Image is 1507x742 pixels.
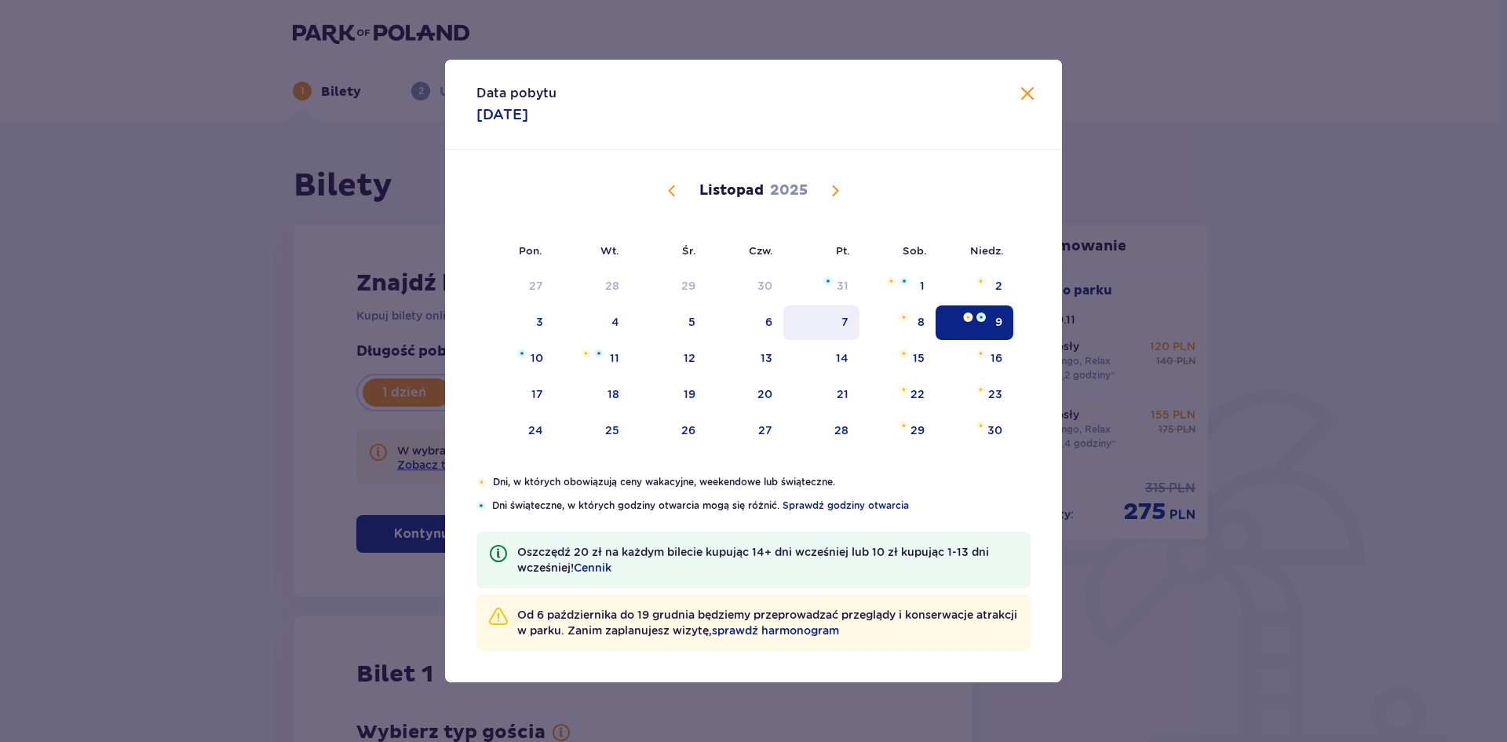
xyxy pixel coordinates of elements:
div: 18 [608,386,619,402]
a: Cennik [574,560,611,576]
img: Pomarańczowa gwiazdka [963,313,973,322]
td: sobota, 8 listopada 2025 [859,305,936,340]
td: czwartek, 13 listopada 2025 [706,342,784,376]
td: czwartek, 6 listopada 2025 [706,305,784,340]
td: wtorek, 18 listopada 2025 [554,378,630,412]
td: wtorek, 4 listopada 2025 [554,305,630,340]
p: Dni świąteczne, w których godziny otwarcia mogą się różnić. [492,499,1031,513]
td: środa, 26 listopada 2025 [630,414,706,448]
td: Data zaznaczona. niedziela, 9 listopada 2025 [936,305,1013,340]
small: Pt. [836,244,850,257]
td: piątek, 21 listopada 2025 [783,378,859,412]
img: Niebieska gwiazdka [976,313,986,322]
div: 12 [684,350,695,366]
img: Pomarańczowa gwiazdka [476,477,487,487]
td: środa, 5 listopada 2025 [630,305,706,340]
td: poniedziałek, 10 listopada 2025 [476,342,554,376]
div: 6 [765,314,772,330]
div: 3 [536,314,543,330]
td: wtorek, 25 listopada 2025 [554,414,630,448]
td: niedziela, 16 listopada 2025 [936,342,1013,376]
img: Pomarańczowa gwiazdka [976,385,986,394]
img: Pomarańczowa gwiazdka [976,276,986,286]
td: środa, 19 listopada 2025 [630,378,706,412]
small: Śr. [682,244,696,257]
img: Niebieska gwiazdka [823,276,833,286]
img: Pomarańczowa gwiazdka [899,385,909,394]
img: Niebieska gwiazdka [594,349,604,358]
div: 23 [988,386,1002,402]
a: Sprawdź godziny otwarcia [783,499,909,513]
div: 28 [834,422,848,438]
div: 16 [991,350,1002,366]
td: sobota, 29 listopada 2025 [859,414,936,448]
div: 27 [758,422,772,438]
div: 15 [913,350,925,366]
td: czwartek, 20 listopada 2025 [706,378,784,412]
div: 31 [837,278,848,294]
img: Pomarańczowa gwiazdka [976,349,986,358]
p: Data pobytu [476,85,556,102]
td: piątek, 31 października 2025 [783,269,859,304]
button: Poprzedni miesiąc [662,181,681,200]
td: poniedziałek, 27 października 2025 [476,269,554,304]
p: Dni, w których obowiązują ceny wakacyjne, weekendowe lub świąteczne. [493,475,1031,489]
img: Pomarańczowa gwiazdka [899,313,909,322]
div: 19 [684,386,695,402]
div: 13 [761,350,772,366]
p: [DATE] [476,105,528,124]
img: Pomarańczowa gwiazdka [886,276,896,286]
small: Pon. [519,244,542,257]
a: sprawdź harmonogram [712,623,839,638]
div: 27 [529,278,543,294]
img: Niebieska gwiazdka [517,349,527,358]
button: Następny miesiąc [826,181,845,200]
td: czwartek, 27 listopada 2025 [706,414,784,448]
td: środa, 12 listopada 2025 [630,342,706,376]
div: 21 [837,386,848,402]
p: 2025 [770,181,808,200]
img: Pomarańczowa gwiazdka [581,349,591,358]
small: Sob. [903,244,927,257]
div: 8 [918,314,925,330]
td: wtorek, 11 listopada 2025 [554,342,630,376]
td: sobota, 1 listopada 2025 [859,269,936,304]
td: piątek, 7 listopada 2025 [783,305,859,340]
div: 14 [836,350,848,366]
div: 9 [995,314,1002,330]
div: 30 [987,422,1002,438]
td: niedziela, 23 listopada 2025 [936,378,1013,412]
div: 28 [605,278,619,294]
div: 17 [531,386,543,402]
td: niedziela, 30 listopada 2025 [936,414,1013,448]
td: poniedziałek, 3 listopada 2025 [476,305,554,340]
p: Listopad [699,181,764,200]
img: Niebieska gwiazdka [476,501,486,510]
td: poniedziałek, 17 listopada 2025 [476,378,554,412]
img: Pomarańczowa gwiazdka [976,421,986,430]
td: sobota, 22 listopada 2025 [859,378,936,412]
td: wtorek, 28 października 2025 [554,269,630,304]
div: 26 [681,422,695,438]
img: Niebieska gwiazdka [899,276,909,286]
p: Od 6 października do 19 grudnia będziemy przeprowadzać przeglądy i konserwacje atrakcji w parku. ... [517,607,1018,638]
div: 5 [688,314,695,330]
div: 1 [920,278,925,294]
div: 11 [610,350,619,366]
td: poniedziałek, 24 listopada 2025 [476,414,554,448]
div: 25 [605,422,619,438]
div: 29 [681,278,695,294]
img: Pomarańczowa gwiazdka [899,349,909,358]
div: 20 [757,386,772,402]
div: 29 [910,422,925,438]
td: piątek, 14 listopada 2025 [783,342,859,376]
td: środa, 29 października 2025 [630,269,706,304]
td: piątek, 28 listopada 2025 [783,414,859,448]
div: 7 [841,314,848,330]
div: 24 [528,422,543,438]
td: czwartek, 30 października 2025 [706,269,784,304]
img: Pomarańczowa gwiazdka [899,421,909,430]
